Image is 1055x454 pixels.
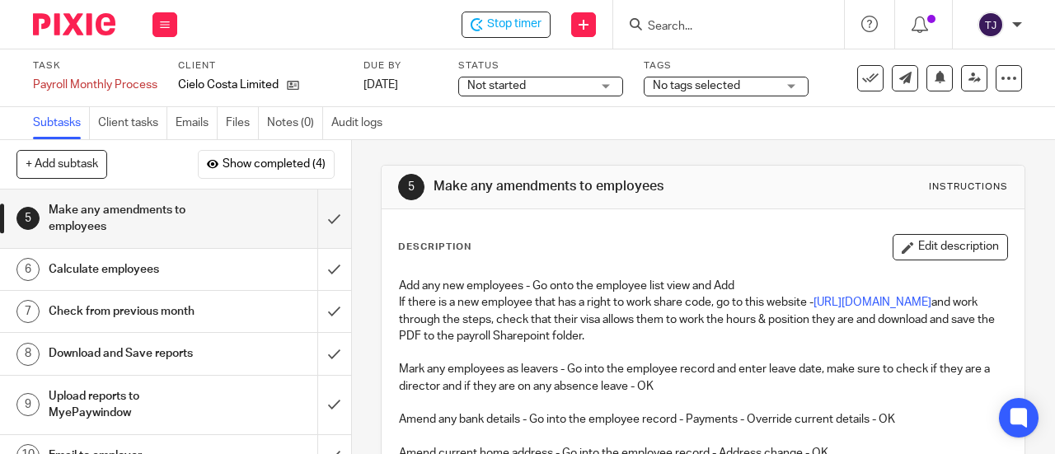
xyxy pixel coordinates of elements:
h1: Make any amendments to employees [49,198,217,240]
label: Status [458,59,623,73]
button: + Add subtask [16,150,107,178]
a: Client tasks [98,107,167,139]
span: Not started [467,80,526,91]
div: 5 [16,207,40,230]
label: Tags [644,59,809,73]
h1: Download and Save reports [49,341,217,366]
div: 8 [16,343,40,366]
p: Amend any bank details - Go into the employee record - Payments - Override current details - OK [399,411,1007,428]
h1: Calculate employees [49,257,217,282]
div: 6 [16,258,40,281]
p: Mark any employees as leavers - Go into the employee record and enter leave date, make sure to ch... [399,361,1007,395]
div: 7 [16,300,40,323]
img: Pixie [33,13,115,35]
a: Subtasks [33,107,90,139]
a: [URL][DOMAIN_NAME] [814,297,931,308]
span: Show completed (4) [223,158,326,171]
span: [DATE] [363,79,398,91]
p: Add any new employees - Go onto the employee list view and Add [399,278,1007,294]
div: Cielo Costa Limited - Payroll Monthly Process [462,12,551,38]
span: Stop timer [487,16,542,33]
h1: Make any amendments to employees [434,178,738,195]
div: 5 [398,174,424,200]
div: Payroll Monthly Process [33,77,157,93]
h1: Upload reports to MyePaywindow [49,384,217,426]
label: Client [178,59,343,73]
p: Cielo Costa Limited [178,77,279,93]
h1: Check from previous month [49,299,217,324]
div: Instructions [929,180,1008,194]
button: Show completed (4) [198,150,335,178]
button: Edit description [893,234,1008,260]
a: Audit logs [331,107,391,139]
span: No tags selected [653,80,740,91]
div: 9 [16,393,40,416]
a: Files [226,107,259,139]
a: Notes (0) [267,107,323,139]
label: Due by [363,59,438,73]
p: Description [398,241,471,254]
input: Search [646,20,795,35]
img: svg%3E [978,12,1004,38]
p: If there is a new employee that has a right to work share code, go to this website - and work thr... [399,294,1007,344]
label: Task [33,59,157,73]
a: Emails [176,107,218,139]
